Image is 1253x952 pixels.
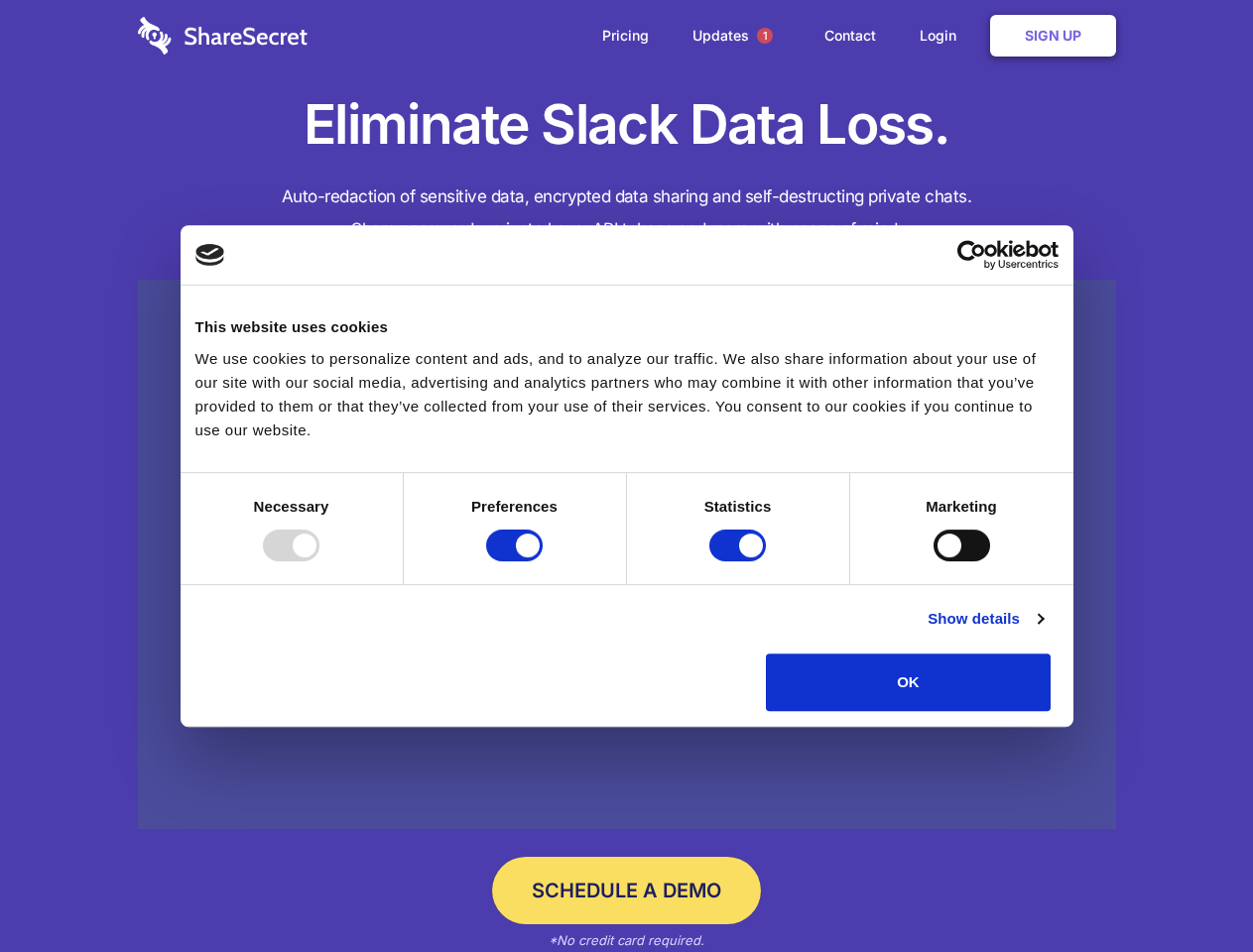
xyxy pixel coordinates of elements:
strong: Necessary [254,498,329,515]
strong: Preferences [471,498,558,515]
a: Pricing [582,5,669,66]
button: OK [766,654,1051,711]
a: Login [900,5,986,66]
a: Show details [928,607,1043,631]
em: *No credit card required. [549,932,704,948]
strong: Marketing [926,498,997,515]
a: Sign Up [990,15,1116,57]
a: Schedule a Demo [492,857,761,924]
div: We use cookies to personalize content and ads, and to analyze our traffic. We also share informat... [195,347,1059,442]
a: Usercentrics Cookiebot - opens in a new window [885,240,1059,270]
span: 1 [757,28,773,44]
img: logo-wordmark-white-trans-d4663122ce5f474addd5e946df7df03e33cb6a1c49d2221995e7729f52c070b2.svg [138,17,308,55]
div: This website uses cookies [195,315,1059,339]
h4: Auto-redaction of sensitive data, encrypted data sharing and self-destructing private chats. Shar... [138,180,1116,246]
h1: Eliminate Slack Data Loss. [138,89,1116,161]
a: Contact [805,5,896,66]
a: Wistia video thumbnail [138,280,1116,830]
img: logo [195,244,225,266]
strong: Statistics [704,498,772,515]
